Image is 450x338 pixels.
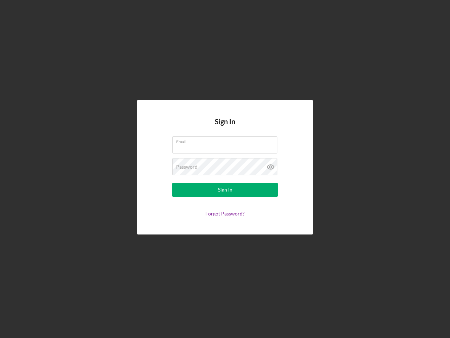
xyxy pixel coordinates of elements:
[172,183,278,197] button: Sign In
[205,211,245,217] a: Forgot Password?
[218,183,232,197] div: Sign In
[176,137,277,144] label: Email
[176,164,198,170] label: Password
[215,118,235,136] h4: Sign In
